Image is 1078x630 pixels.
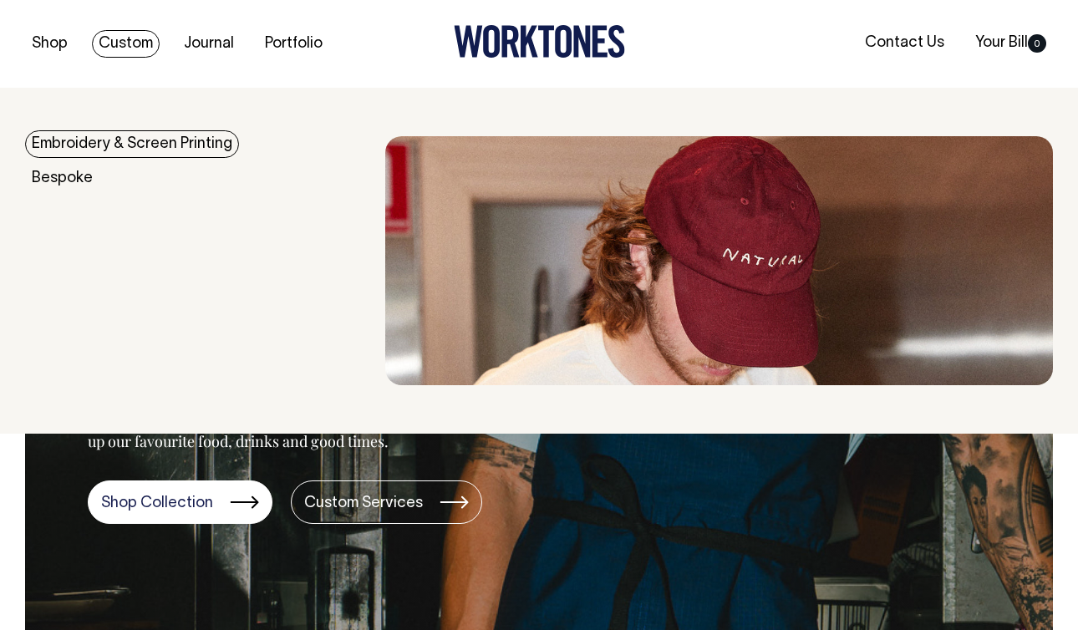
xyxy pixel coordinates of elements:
a: Your Bill0 [969,29,1053,57]
a: Journal [177,30,241,58]
a: Embroidery & Screen Printing [25,130,239,158]
a: Bespoke [25,165,99,192]
a: Shop [25,30,74,58]
a: Portfolio [258,30,329,58]
a: Shop Collection [88,480,272,524]
img: embroidery & Screen Printing [385,136,1054,385]
span: 0 [1028,34,1046,53]
a: Contact Us [858,29,951,57]
a: Custom Services [291,480,482,524]
a: Custom [92,30,160,58]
